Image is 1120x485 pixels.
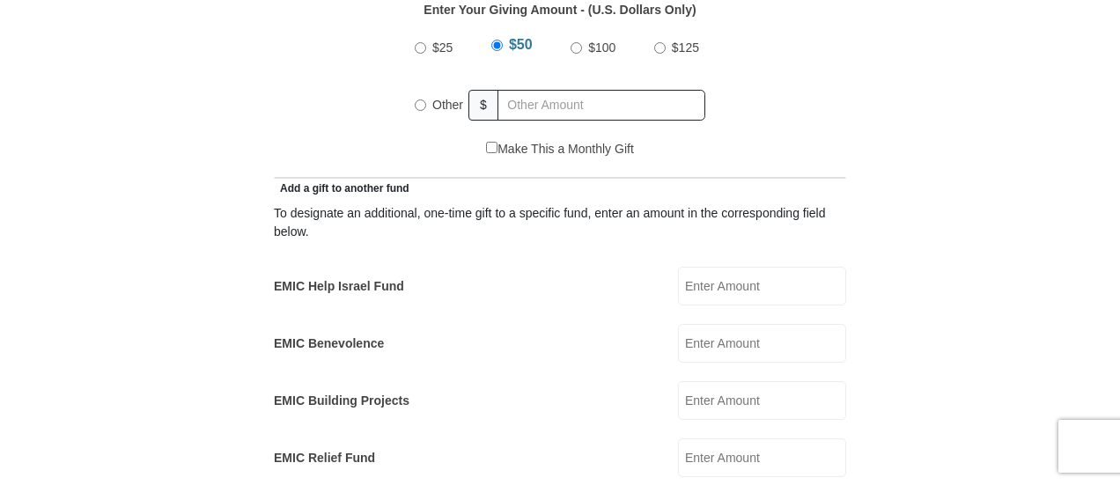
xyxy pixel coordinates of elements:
label: EMIC Building Projects [274,392,409,410]
label: EMIC Relief Fund [274,449,375,467]
label: EMIC Help Israel Fund [274,277,404,296]
input: Enter Amount [678,324,846,363]
input: Enter Amount [678,381,846,420]
strong: Enter Your Giving Amount - (U.S. Dollars Only) [424,3,696,17]
span: $50 [509,37,533,52]
span: $125 [672,40,699,55]
input: Enter Amount [678,267,846,305]
span: Other [432,98,463,112]
span: $ [468,90,498,121]
input: Make This a Monthly Gift [486,142,497,153]
span: $100 [588,40,615,55]
div: To designate an additional, one-time gift to a specific fund, enter an amount in the correspondin... [274,204,846,241]
span: $25 [432,40,453,55]
input: Other Amount [497,90,705,121]
input: Enter Amount [678,438,846,477]
label: EMIC Benevolence [274,334,384,353]
span: Add a gift to another fund [274,182,409,195]
label: Make This a Monthly Gift [486,140,634,158]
